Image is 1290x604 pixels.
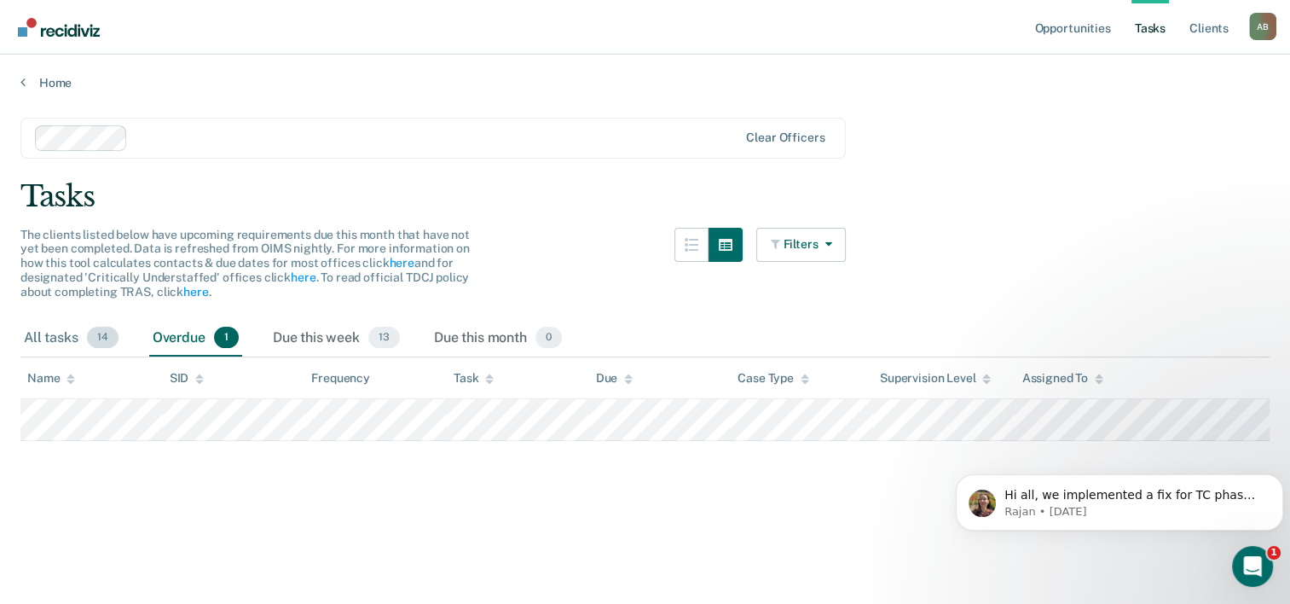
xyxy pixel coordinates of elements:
[183,285,208,299] a: here
[454,371,494,386] div: Task
[1267,546,1281,560] span: 1
[949,438,1290,558] iframe: Intercom notifications message
[20,75,1270,90] a: Home
[18,18,100,37] img: Recidiviz
[1249,13,1276,40] div: A B
[596,371,633,386] div: Due
[27,371,75,386] div: Name
[149,320,242,357] div: Overdue1
[20,320,122,357] div: All tasks14
[311,371,370,386] div: Frequency
[269,320,403,357] div: Due this week13
[1249,13,1276,40] button: Profile dropdown button
[87,327,119,349] span: 14
[535,327,562,349] span: 0
[214,327,239,349] span: 1
[746,131,824,145] div: Clear officers
[880,371,992,386] div: Supervision Level
[20,179,1270,214] div: Tasks
[20,228,470,299] span: The clients listed below have upcoming requirements due this month that have not yet been complet...
[170,371,205,386] div: SID
[389,256,414,270] a: here
[756,228,847,262] button: Filters
[1232,546,1273,587] iframe: Intercom live chat
[291,270,315,284] a: here
[368,327,400,349] span: 13
[738,371,809,386] div: Case Type
[431,320,565,357] div: Due this month0
[1021,371,1102,386] div: Assigned To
